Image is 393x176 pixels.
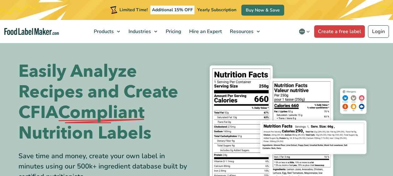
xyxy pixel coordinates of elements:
span: Yearly Subscription [197,7,236,13]
a: Resources [226,20,263,43]
span: Products [92,28,114,35]
span: Industries [127,28,152,35]
a: Hire an Expert [185,20,224,43]
span: Additional 15% OFF [150,6,194,14]
a: Buy Now & Save [241,5,284,16]
a: Industries [125,20,160,43]
span: Pricing [164,28,182,35]
span: Resources [228,28,254,35]
a: Create a free label [314,25,365,38]
a: Products [90,20,123,43]
a: Login [368,25,389,38]
span: Limited Time! [119,7,148,13]
button: Change language [295,25,314,38]
span: Compliant [58,102,144,123]
a: Pricing [162,20,184,43]
a: Food Label Maker homepage [4,28,59,35]
h1: Easily Analyze Recipes and Create CFIA Nutrition Labels [18,61,192,144]
span: Hire an Expert [187,28,223,35]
